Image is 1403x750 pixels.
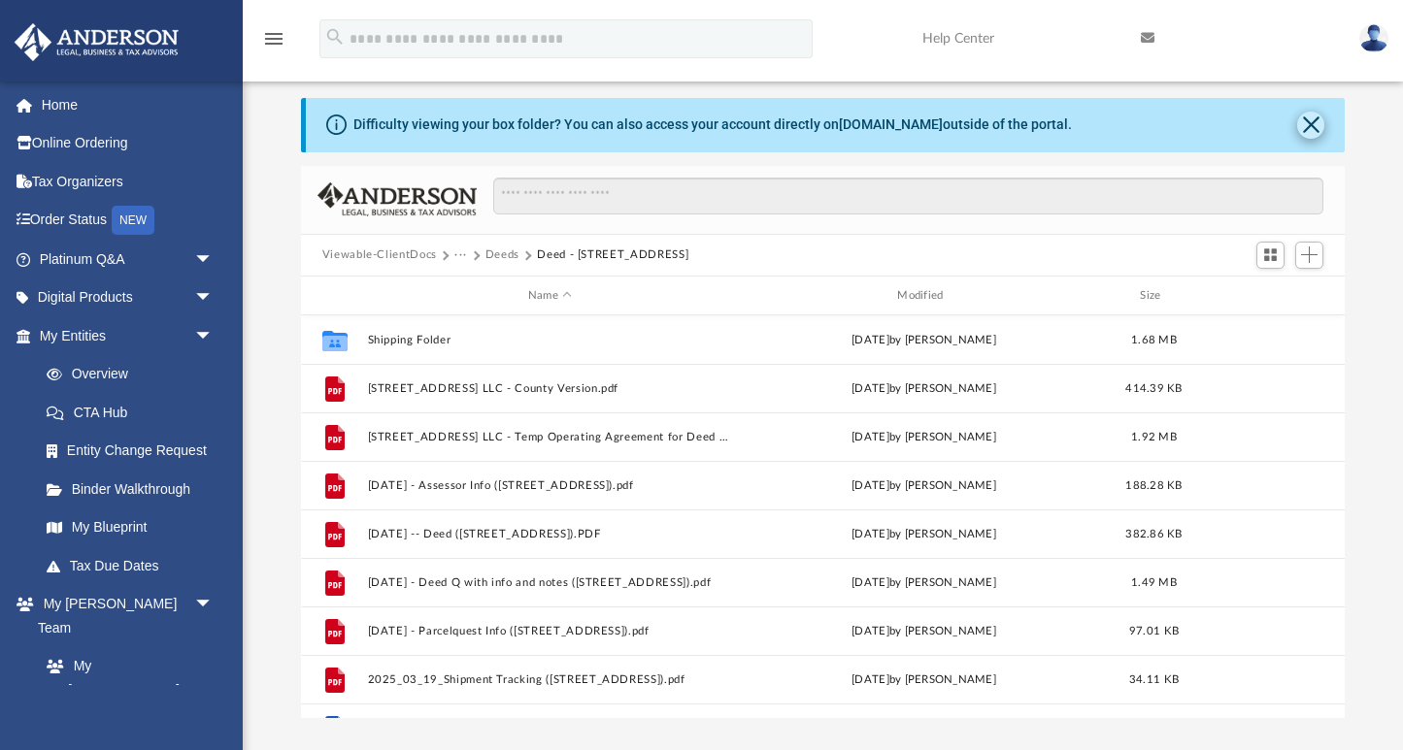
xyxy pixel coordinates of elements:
a: menu [262,37,285,50]
button: 2025_03_19_Shipment Tracking ([STREET_ADDRESS]).pdf [367,673,732,686]
i: search [324,26,346,48]
button: [DATE] -- Deed ([STREET_ADDRESS]).PDF [367,528,732,540]
button: More options [1248,617,1292,646]
span: 1.92 MB [1131,432,1177,442]
a: CTA Hub [27,393,243,432]
div: [DATE] by [PERSON_NAME] [741,623,1106,640]
a: Entity Change Request [27,432,243,471]
a: Overview [27,355,243,394]
div: [DATE] by [PERSON_NAME] [741,332,1106,349]
div: [DATE] by [PERSON_NAME] [741,526,1106,543]
div: Modified [741,287,1107,305]
span: arrow_drop_down [194,278,233,318]
span: 1.68 MB [1131,335,1177,345]
div: Size [1115,287,1192,305]
div: [DATE] by [PERSON_NAME] [741,671,1106,689]
button: [DATE] - Parcelquest Info ([STREET_ADDRESS]).pdf [367,625,732,637]
a: My Entitiesarrow_drop_down [14,316,243,355]
a: My [PERSON_NAME] Teamarrow_drop_down [14,585,233,647]
input: Search files and folders [493,178,1323,214]
span: arrow_drop_down [194,316,233,356]
div: [DATE] by [PERSON_NAME] [741,380,1106,398]
span: 188.28 KB [1125,480,1182,491]
button: Viewable-ClientDocs [322,246,437,264]
div: Difficulty viewing your box folder? You can also access your account directly on outside of the p... [353,114,1072,135]
span: arrow_drop_down [194,240,233,279]
a: Online Ordering [14,124,243,163]
a: My Blueprint [27,508,233,547]
a: My [PERSON_NAME] Team [27,647,223,734]
a: Binder Walkthrough [27,470,243,508]
span: 414.39 KB [1125,383,1182,394]
span: 1.49 MB [1131,577,1177,588]
a: Tax Organizers [14,162,243,201]
div: Name [366,287,732,305]
button: ··· [454,246,467,264]
button: Shipping Folder [367,334,732,346]
div: id [310,287,358,305]
a: [DOMAIN_NAME] [839,116,943,132]
div: [DATE] by [PERSON_NAME] [741,574,1106,592]
div: grid [301,315,1346,718]
img: Anderson Advisors Platinum Portal [9,23,184,61]
span: 382.86 KB [1125,529,1182,539]
button: Close [1297,112,1324,139]
button: Deeds [485,246,519,264]
button: More options [1248,569,1292,598]
button: Switch to Grid View [1256,242,1286,269]
a: Tax Due Dates [27,546,243,585]
a: Home [14,85,243,124]
button: [DATE] - Assessor Info ([STREET_ADDRESS]).pdf [367,479,732,492]
span: 34.11 KB [1129,674,1179,685]
button: More options [1248,472,1292,501]
img: User Pic [1359,24,1388,52]
button: More options [1248,423,1292,452]
button: [DATE] - Deed Q with info and notes ([STREET_ADDRESS]).pdf [367,576,732,589]
button: Add [1295,242,1324,269]
button: Deed - [STREET_ADDRESS] [537,246,688,264]
div: NEW [112,206,154,235]
div: id [1201,287,1337,305]
span: 97.01 KB [1129,626,1179,636]
button: More options [1248,520,1292,549]
div: [DATE] by [PERSON_NAME] [741,477,1106,495]
i: menu [262,27,285,50]
a: Platinum Q&Aarrow_drop_down [14,240,243,278]
button: [STREET_ADDRESS] LLC - County Version.pdf [367,382,732,395]
a: Order StatusNEW [14,201,243,241]
button: More options [1248,375,1292,404]
span: arrow_drop_down [194,585,233,625]
button: [STREET_ADDRESS] LLC - Temp Operating Agreement for Deed Transfer - Docusigned.pdf [367,431,732,443]
div: [DATE] by [PERSON_NAME] [741,429,1106,446]
a: Digital Productsarrow_drop_down [14,278,243,317]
